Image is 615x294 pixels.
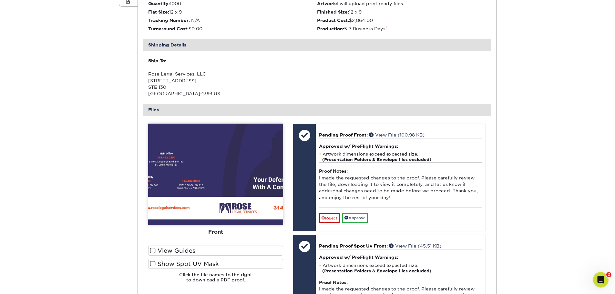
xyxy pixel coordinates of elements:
a: Approve [342,213,368,223]
span: 2 [606,272,611,277]
strong: Flat Size: [148,9,169,15]
a: View File (100.98 KB) [369,132,425,137]
strong: (Presentation Folders & Envelope files excluded) [322,157,431,162]
label: View Guides [148,246,283,256]
h6: Click the file names to the right to download a PDF proof. [148,272,283,288]
strong: Finished Size: [317,9,349,15]
label: Show Spot UV Mask [148,259,283,269]
li: 1000 [148,0,317,7]
strong: Artwork: [317,1,337,6]
li: $0.00 [148,25,317,32]
li: Artwork dimensions exceed expected size. [319,151,482,162]
a: View File (45.51 KB) [389,243,441,248]
h4: Approved w/ PreFlight Warnings: [319,144,482,149]
strong: Production: [317,26,344,31]
div: Rose Legal Services, LLC [STREET_ADDRESS] STE 130 [GEOGRAPHIC_DATA]-1393 US [148,57,317,97]
strong: Quantity: [148,1,170,6]
a: Reject [319,213,340,223]
strong: Tracking Number: [148,18,190,23]
li: Artwork dimensions exceed expected size. [319,263,482,274]
strong: Proof Notes: [319,280,348,285]
strong: Product Cost: [317,18,349,23]
span: N/A [191,18,200,23]
li: 12 x 9 [317,9,486,15]
strong: Ship To: [148,58,166,63]
span: Pending Proof Spot Uv Front: [319,243,388,248]
strong: Proof Notes: [319,168,348,174]
li: I will upload print ready files. [317,0,486,7]
li: 12 x 9 [148,9,317,15]
strong: Turnaround Cost: [148,26,189,31]
div: Files [143,104,491,116]
span: Pending Proof Front: [319,132,368,137]
h4: Approved w/ PreFlight Warnings: [319,255,482,260]
li: $2,864.00 [317,17,486,24]
iframe: Intercom live chat [593,272,609,288]
div: I made the requested changes to the proof. Please carefully review the file, downloading it to vi... [319,162,482,207]
div: Shipping Details [143,39,491,51]
li: 5-7 Business Days [317,25,486,32]
div: Front [148,225,283,239]
strong: (Presentation Folders & Envelope files excluded) [322,269,431,273]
